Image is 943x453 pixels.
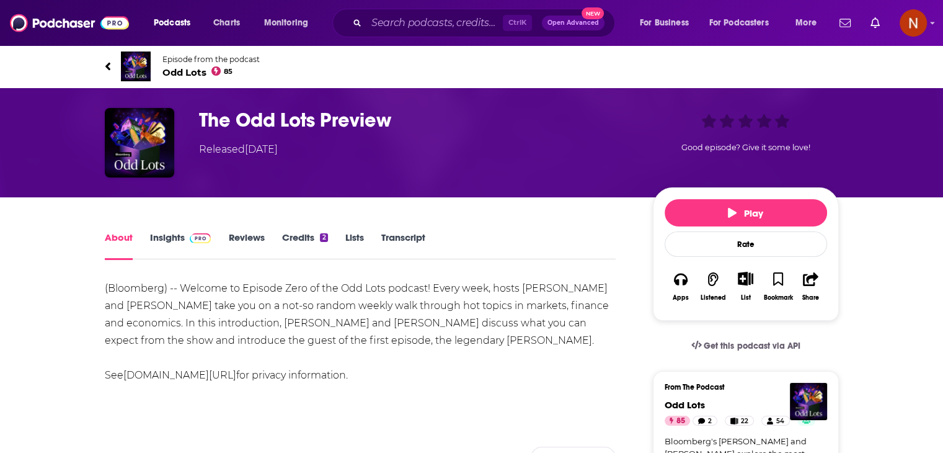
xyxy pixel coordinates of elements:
[162,55,260,64] span: Episode from the podcast
[761,416,789,426] a: 54
[835,12,856,34] a: Show notifications dropdown
[224,69,232,74] span: 85
[344,9,627,37] div: Search podcasts, credits, & more...
[121,52,151,81] img: Odd Lots
[123,369,236,381] a: [DOMAIN_NAME][URL]
[900,9,927,37] button: Show profile menu
[704,341,800,351] span: Get this podcast via API
[150,231,211,260] a: InsightsPodchaser Pro
[741,294,751,302] div: List
[697,264,729,309] button: Listened
[725,416,754,426] a: 22
[105,280,616,384] div: (Bloomberg) -- Welcome to Episode Zero of the Odd Lots podcast! Every week, hosts [PERSON_NAME] a...
[790,383,827,420] img: Odd Lots
[205,13,247,33] a: Charts
[665,416,690,426] a: 85
[733,272,758,285] button: Show More Button
[255,13,324,33] button: open menu
[787,13,832,33] button: open menu
[665,199,827,226] button: Play
[381,231,425,260] a: Transcript
[795,14,817,32] span: More
[542,16,604,30] button: Open AdvancedNew
[776,415,784,428] span: 54
[802,294,819,302] div: Share
[693,416,717,426] a: 2
[763,294,792,302] div: Bookmark
[729,264,761,309] div: Show More ButtonList
[105,108,174,177] img: The Odd Lots Preview
[741,415,748,428] span: 22
[154,14,190,32] span: Podcasts
[366,13,503,33] input: Search podcasts, credits, & more...
[10,11,129,35] img: Podchaser - Follow, Share and Rate Podcasts
[281,231,327,260] a: Credits2
[199,142,278,157] div: Released [DATE]
[794,264,826,309] button: Share
[162,66,260,78] span: Odd Lots
[228,231,264,260] a: Reviews
[264,14,308,32] span: Monitoring
[631,13,704,33] button: open menu
[503,15,532,31] span: Ctrl K
[728,207,763,219] span: Play
[900,9,927,37] img: User Profile
[665,383,817,392] h3: From The Podcast
[345,231,364,260] a: Lists
[665,264,697,309] button: Apps
[547,20,599,26] span: Open Advanced
[665,231,827,257] div: Rate
[866,12,885,34] a: Show notifications dropdown
[708,415,712,428] span: 2
[701,294,726,302] div: Listened
[145,13,206,33] button: open menu
[900,9,927,37] span: Logged in as AdelNBM
[665,399,705,411] a: Odd Lots
[105,231,133,260] a: About
[213,14,240,32] span: Charts
[320,233,327,242] div: 2
[676,415,685,428] span: 85
[762,264,794,309] button: Bookmark
[673,294,689,302] div: Apps
[582,7,604,19] span: New
[640,14,689,32] span: For Business
[709,14,769,32] span: For Podcasters
[701,13,787,33] button: open menu
[105,52,839,81] a: Odd LotsEpisode from the podcastOdd Lots85
[681,143,810,152] span: Good episode? Give it some love!
[681,331,810,361] a: Get this podcast via API
[190,233,211,243] img: Podchaser Pro
[199,108,633,132] h1: The Odd Lots Preview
